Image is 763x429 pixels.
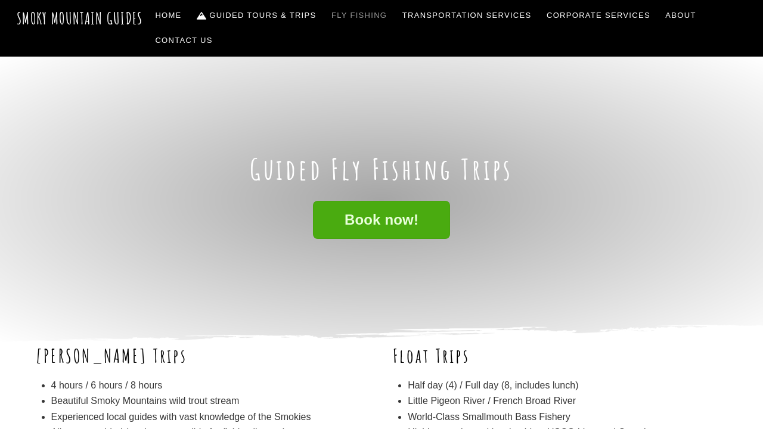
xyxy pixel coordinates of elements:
a: Fly Fishing [327,3,392,28]
li: Little Pigeon River / French Broad River [408,393,727,409]
li: Beautiful Smoky Mountains wild trout stream [51,393,371,409]
a: Contact Us [151,28,218,53]
li: World-Class Smallmouth Bass Fishery [408,409,727,425]
a: Book now! [313,201,450,240]
a: Guided Tours & Trips [192,3,321,28]
li: 4 hours / 6 hours / 8 hours [51,378,371,393]
a: Corporate Services [542,3,655,28]
b: [PERSON_NAME] Trips [36,343,187,368]
a: Home [151,3,187,28]
a: Transportation Services [398,3,536,28]
span: Book now! [345,214,418,226]
h1: Guided Fly Fishing Trips [36,152,727,186]
b: Float Trips [393,343,470,368]
li: Experienced local guides with vast knowledge of the Smokies [51,409,371,425]
a: About [661,3,701,28]
a: Smoky Mountain Guides [17,8,143,28]
li: Half day (4) / Full day (8, includes lunch) [408,378,727,393]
